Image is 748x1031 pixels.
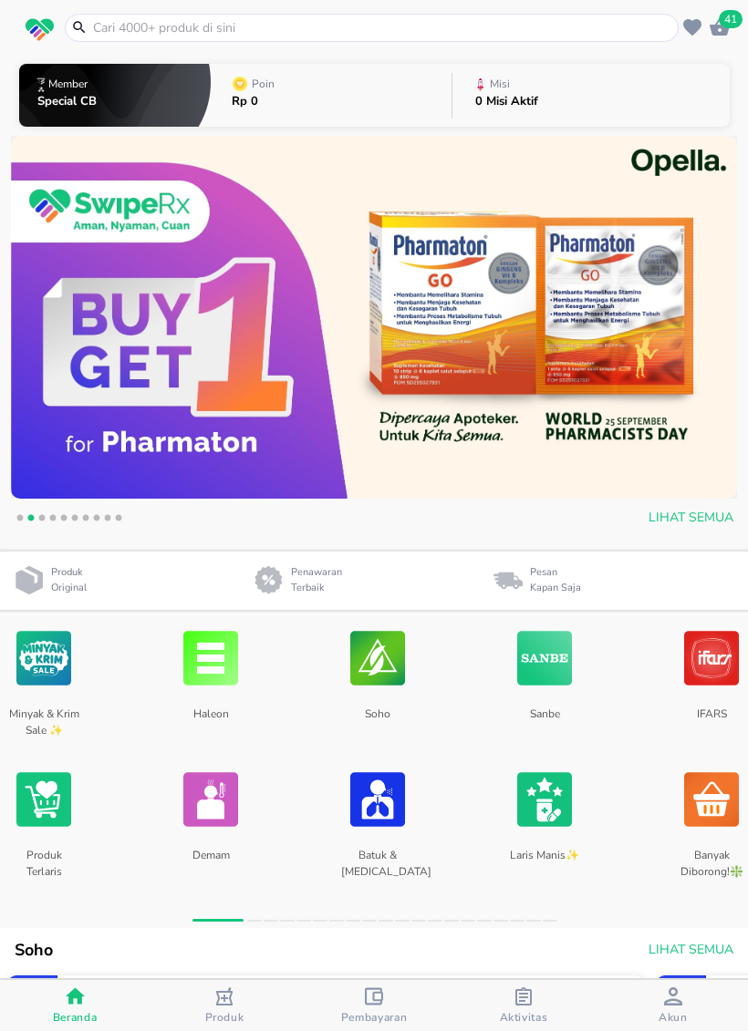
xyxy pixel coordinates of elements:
[684,617,739,699] img: IFARS
[530,565,581,595] p: Pesan Kapan Saja
[706,14,733,41] button: 41
[183,758,238,840] img: Demam
[508,840,580,888] p: Laris Manis✨
[675,840,747,888] p: Banyak Diborong!❇️
[490,78,510,89] p: Misi
[11,511,29,530] button: 1
[684,758,739,840] img: Banyak Diborong!❇️
[26,18,54,42] img: logo_swiperx_s.bd005f3b.svg
[16,617,71,699] img: Minyak & Krim Sale ✨
[7,699,79,747] p: Minyak & Krim Sale ✨
[649,507,733,530] span: Lihat Semua
[33,511,51,530] button: 3
[211,59,452,131] button: PoinRp 0
[55,511,73,530] button: 5
[341,840,413,888] p: Batuk & [MEDICAL_DATA]
[452,59,729,131] button: Misi0 Misi Aktif
[508,699,580,747] p: Sanbe
[99,511,117,530] button: 9
[675,699,747,747] p: IFARS
[11,136,737,499] img: 59af3325-8372-435a-a585-41f2734435ad.jpeg
[37,96,97,108] p: Special CB
[350,617,405,699] img: Soho
[350,758,405,840] img: Batuk & Flu
[517,758,572,840] img: Laris Manis✨
[641,501,737,535] button: Lihat Semua
[449,980,598,1031] button: Aktivitas
[252,78,275,89] p: Poin
[719,10,743,28] span: 41
[183,617,238,699] img: Haleon
[77,511,95,530] button: 7
[66,511,84,530] button: 6
[91,18,674,37] input: Cari 4000+ produk di sini
[517,617,572,699] img: Sanbe
[22,511,40,530] button: 2
[19,59,211,131] button: MemberSpecial CB
[44,511,62,530] button: 4
[16,758,71,840] img: Produk Terlaris
[341,1010,408,1025] span: Pembayaran
[7,840,79,888] p: Produk Terlaris
[48,78,88,89] p: Member
[500,1010,548,1025] span: Aktivitas
[53,1010,98,1025] span: Beranda
[659,1010,688,1025] span: Akun
[232,96,278,108] p: Rp 0
[299,980,449,1031] button: Pembayaran
[598,980,748,1031] button: Akun
[88,511,106,530] button: 8
[205,1010,244,1025] span: Produk
[341,699,413,747] p: Soho
[174,699,246,747] p: Haleon
[641,933,737,967] button: Lihat Semua
[174,840,246,888] p: Demam
[109,511,128,530] button: 10
[291,565,349,595] p: Penawaran Terbaik
[51,565,94,595] p: Produk Original
[649,939,733,962] span: Lihat Semua
[150,980,299,1031] button: Produk
[475,96,538,108] p: 0 Misi Aktif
